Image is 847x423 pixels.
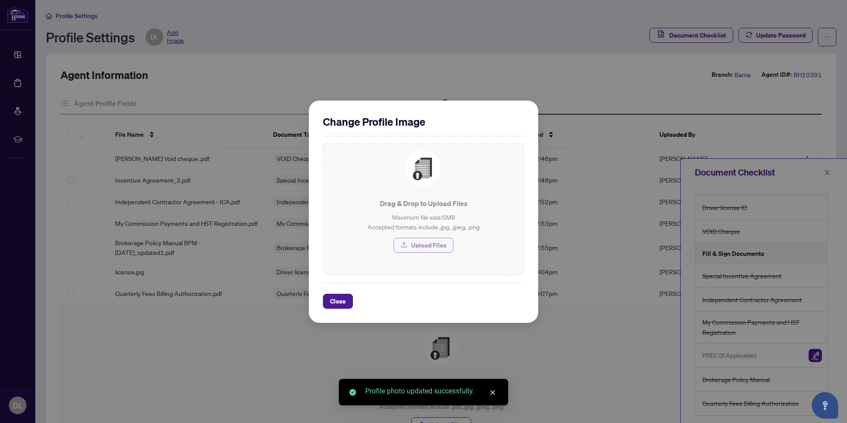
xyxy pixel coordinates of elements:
[349,389,356,396] span: check-circle
[330,294,346,308] span: Close
[330,212,517,232] p: Maximum file size: 5 MB Accepted formats include .jpg, .jpeg, .png
[323,115,524,129] h2: Change Profile Image
[394,238,453,253] button: Upload Files
[323,294,353,309] button: Close
[411,238,446,252] span: Upload Files
[365,386,498,397] div: Profile photo updated successfully.
[406,150,441,186] img: File Upload
[323,143,524,260] span: File UploadDrag & Drop to Upload FilesMaximum file size:5MBAccepted formats include .jpg, .jpeg, ...
[488,388,498,397] a: Close
[330,198,517,209] p: Drag & Drop to Upload Files
[812,392,838,419] button: Open asap
[490,389,496,396] span: close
